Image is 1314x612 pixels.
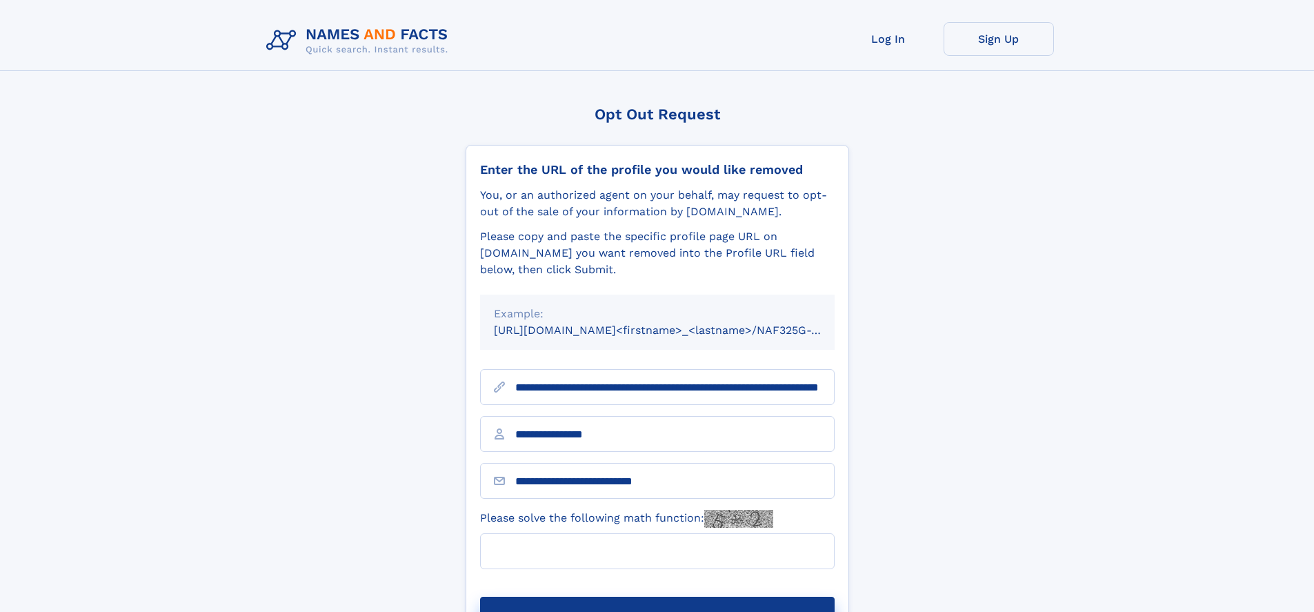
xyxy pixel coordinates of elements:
div: Please copy and paste the specific profile page URL on [DOMAIN_NAME] you want removed into the Pr... [480,228,835,278]
div: You, or an authorized agent on your behalf, may request to opt-out of the sale of your informatio... [480,187,835,220]
div: Example: [494,306,821,322]
small: [URL][DOMAIN_NAME]<firstname>_<lastname>/NAF325G-xxxxxxxx [494,324,861,337]
a: Log In [833,22,944,56]
div: Opt Out Request [466,106,849,123]
a: Sign Up [944,22,1054,56]
label: Please solve the following math function: [480,510,773,528]
div: Enter the URL of the profile you would like removed [480,162,835,177]
img: Logo Names and Facts [261,22,459,59]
